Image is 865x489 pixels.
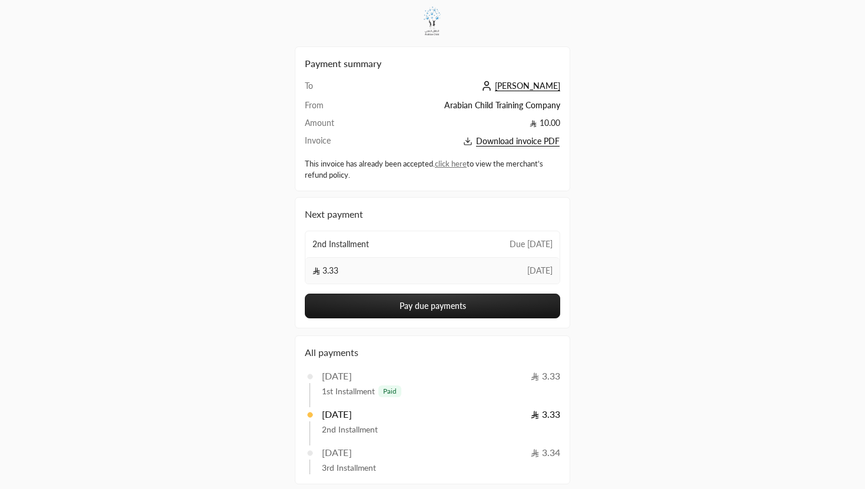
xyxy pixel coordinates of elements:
span: Due [DATE] [510,238,553,250]
td: From [305,99,357,117]
span: 3rd Installment [322,462,376,474]
div: All payments [305,345,560,360]
button: Pay due payments [305,294,560,318]
td: Arabian Child Training Company [357,99,560,117]
div: [DATE] [322,445,352,460]
span: 2nd Installment [322,424,378,436]
td: Invoice [305,135,357,148]
span: [PERSON_NAME] [495,81,560,91]
div: This invoice has already been accepted. to view the merchant’s refund policy. [305,158,560,181]
span: Download invoice PDF [476,136,560,147]
span: 3.33 [312,265,338,277]
td: Amount [305,117,357,135]
h2: Payment summary [305,56,560,71]
a: click here [435,159,467,168]
button: Download invoice PDF [357,135,560,148]
img: Company Logo [417,5,448,37]
td: 10.00 [357,117,560,135]
span: 3.34 [531,447,560,458]
span: 3.33 [531,408,560,420]
span: 2nd Installment [312,238,369,250]
span: 1st Installment [322,385,375,398]
div: Next payment [305,207,560,221]
a: [PERSON_NAME] [478,81,560,91]
span: 3.33 [531,370,560,381]
span: [DATE] [527,265,553,277]
span: paid [383,387,397,396]
td: To [305,80,357,99]
div: [DATE] [322,407,352,421]
div: [DATE] [322,369,352,383]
